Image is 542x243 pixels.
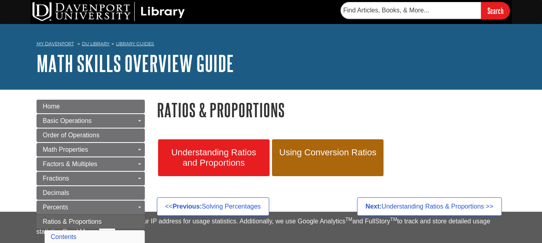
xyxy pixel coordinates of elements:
[43,132,99,139] span: Order of Operations
[43,175,69,182] span: Fractions
[37,114,145,128] a: Basic Operations
[43,117,92,124] span: Basic Operations
[37,186,145,200] a: Decimals
[278,147,378,158] span: Using Conversion Ratios
[43,189,69,196] span: Decimals
[157,197,269,216] a: <<Previous:Solving Percentages
[164,147,264,168] span: Understanding Ratios and Proportions
[116,41,154,46] a: Library Guides
[37,143,145,157] a: Math Properties
[43,218,102,225] span: Ratios & Proportions
[365,203,382,210] strong: Next:
[43,103,60,110] span: Home
[37,217,506,238] div: This site uses cookies and records your IP address for usage statistics. Additionally, we use Goo...
[341,2,510,19] form: Searches DU Library's articles, books, and more
[481,2,510,19] input: Search
[272,139,384,176] a: Using Conversion Ratios
[82,41,110,46] a: DU Library
[37,38,506,51] nav: breadcrumb
[37,215,145,229] a: Ratios & Proportions
[37,51,234,76] a: Math Skills Overview Guide
[37,172,145,185] a: Fractions
[51,233,77,240] a: Contents
[157,100,506,120] h1: Ratios & Proportions
[341,2,481,19] input: Find Articles, Books, & More...
[37,201,145,214] a: Percents
[43,204,68,211] span: Percents
[173,203,202,210] strong: Previous:
[32,2,185,21] img: DU Library
[37,129,145,142] a: Order of Operations
[37,157,145,171] a: Factors & Multiples
[37,40,74,47] a: My Davenport
[43,146,88,153] span: Math Properties
[158,139,270,176] a: Understanding Ratios and Proportions
[37,100,145,113] a: Home
[357,197,501,216] a: Next:Understanding Ratios & Proportions >>
[43,161,97,167] span: Factors & Multiples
